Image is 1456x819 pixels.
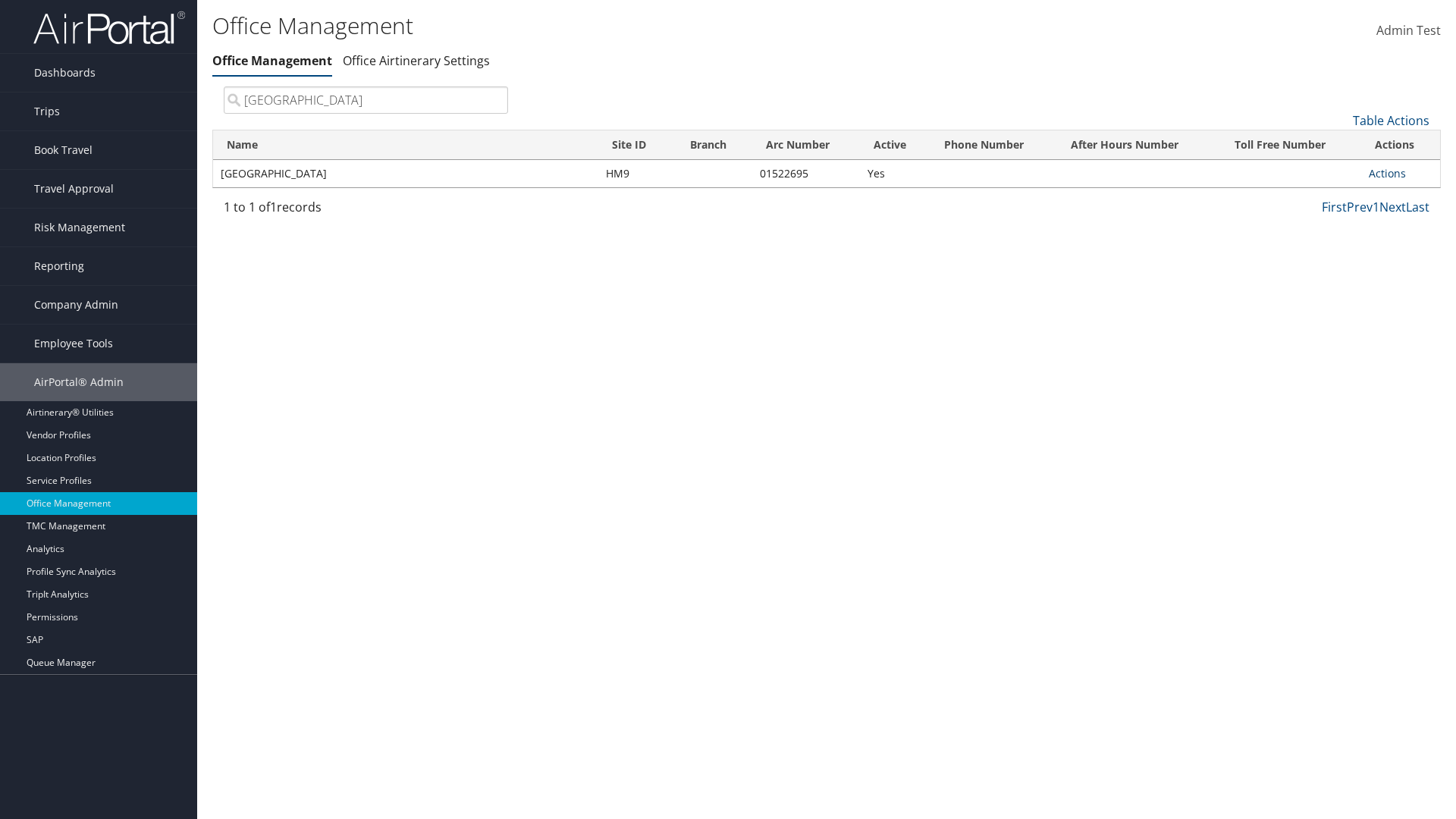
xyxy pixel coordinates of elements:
th: Site ID: activate to sort column ascending [598,130,676,160]
span: Trips [34,93,60,130]
span: Book Travel [34,131,93,169]
a: Office Airtinerary Settings [343,52,490,69]
span: Reporting [34,247,84,285]
span: Employee Tools [34,325,113,362]
span: Risk Management [34,209,125,246]
img: airportal-logo.png [33,10,185,45]
th: Phone Number: activate to sort column ascending [930,130,1057,160]
a: Admin Test [1376,8,1441,55]
th: Active: activate to sort column ascending [860,130,931,160]
th: Actions [1361,130,1440,160]
span: 1 [270,199,277,215]
td: [GEOGRAPHIC_DATA] [213,160,598,187]
th: Arc Number: activate to sort column ascending [752,130,860,160]
a: 1 [1373,199,1379,215]
a: Office Management [212,52,332,69]
td: HM9 [598,160,676,187]
input: Search [224,86,508,114]
a: Actions [1369,166,1406,180]
span: Dashboards [34,54,96,92]
td: 01522695 [752,160,860,187]
span: Admin Test [1376,22,1441,39]
span: Travel Approval [34,170,114,208]
a: First [1322,199,1347,215]
th: Name: activate to sort column ascending [213,130,598,160]
a: Last [1406,199,1429,215]
a: Table Actions [1353,112,1429,129]
th: Toll Free Number: activate to sort column ascending [1221,130,1361,160]
th: Branch: activate to sort column ascending [676,130,752,160]
h1: Office Management [212,10,1031,42]
span: Company Admin [34,286,118,324]
th: After Hours Number: activate to sort column ascending [1057,130,1221,160]
div: 1 to 1 of records [224,198,508,224]
span: AirPortal® Admin [34,363,124,401]
a: Prev [1347,199,1373,215]
a: Next [1379,199,1406,215]
td: Yes [860,160,931,187]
